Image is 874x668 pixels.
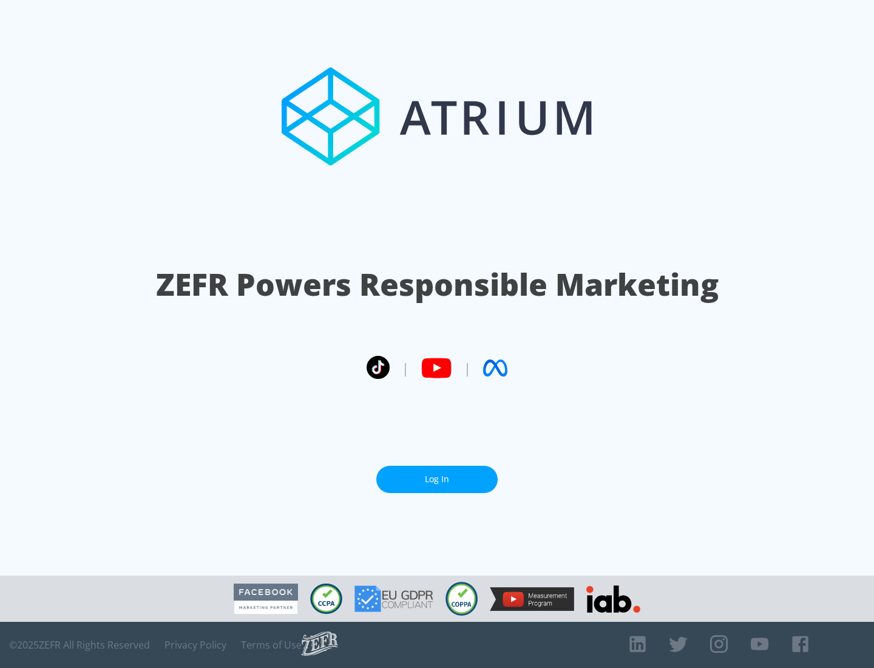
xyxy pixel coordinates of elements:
span: © 2025 ZEFR All Rights Reserved [9,639,150,651]
img: COPPA Compliant [445,582,478,616]
img: GDPR Compliant [354,585,433,612]
a: Terms of Use [241,639,302,651]
img: CCPA Compliant [310,584,342,614]
h1: ZEFR Powers Responsible Marketing [156,264,719,305]
img: YouTube Measurement Program [490,587,574,611]
img: IAB [586,585,640,613]
span: | [402,359,409,377]
img: Facebook Marketing Partner [234,584,298,615]
span: | [464,359,471,377]
a: Privacy Policy [164,639,226,651]
a: Log In [376,466,498,493]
